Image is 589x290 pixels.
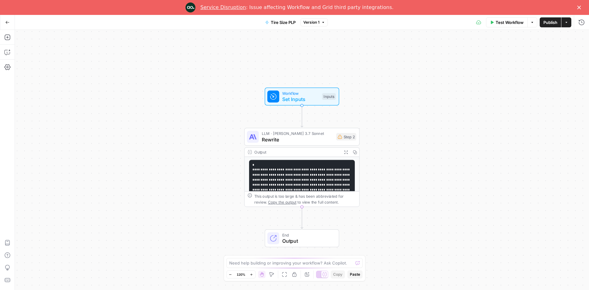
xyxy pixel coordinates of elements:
button: Publish [540,17,561,27]
span: Rewrite [262,136,333,143]
span: Workflow [282,90,319,96]
div: Step 2 [336,133,356,140]
g: Edge from step_2 to end [301,207,303,229]
button: Version 1 [301,18,328,26]
button: Tire Size PLP [261,17,299,27]
a: Service Disruption [200,4,246,10]
img: Profile image for Engineering [185,2,195,12]
span: Copy the output [268,200,296,204]
div: This output is too large & has been abbreviated for review. to view the full content. [254,193,356,205]
button: Test Workflow [486,17,527,27]
span: Publish [543,19,557,25]
span: Paste [350,272,360,277]
span: 120% [237,272,245,277]
div: Close [577,6,583,9]
div: WorkflowSet InputsInputs [244,88,360,106]
div: EndOutput [244,229,360,247]
span: Copy [333,272,342,277]
g: Edge from start to step_2 [301,105,303,127]
div: Output [254,149,339,155]
div: Inputs [322,93,336,100]
span: Test Workflow [496,19,524,25]
span: End [282,232,333,238]
button: Copy [331,270,345,278]
span: Set Inputs [282,95,319,103]
span: Output [282,237,333,245]
span: LLM · [PERSON_NAME] 3.7 Sonnet [262,131,333,136]
span: Version 1 [303,20,319,25]
div: : Issue affecting Workflow and Grid third party integrations. [200,4,394,11]
button: Paste [347,270,363,278]
span: Tire Size PLP [271,19,296,25]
